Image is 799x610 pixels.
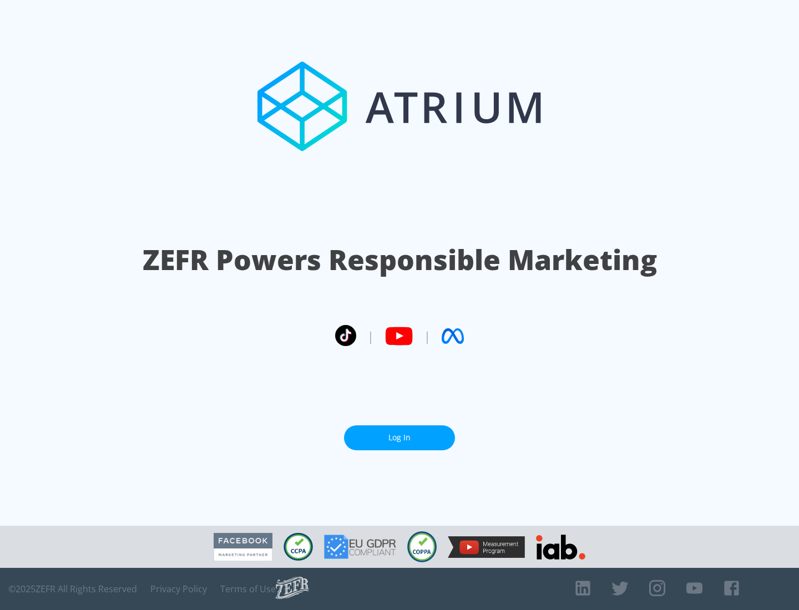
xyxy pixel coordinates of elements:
span: | [367,328,374,344]
img: CCPA Compliant [284,533,313,561]
a: Terms of Use [220,583,276,594]
span: | [424,328,431,344]
h1: ZEFR Powers Responsible Marketing [143,241,657,279]
a: Privacy Policy [150,583,207,594]
a: Log In [344,425,455,450]
img: GDPR Compliant [324,535,396,559]
img: Facebook Marketing Partner [214,533,272,561]
img: YouTube Measurement Program [448,536,525,558]
img: IAB [536,535,585,560]
span: © 2025 ZEFR All Rights Reserved [8,583,137,594]
img: COPPA Compliant [407,531,437,562]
